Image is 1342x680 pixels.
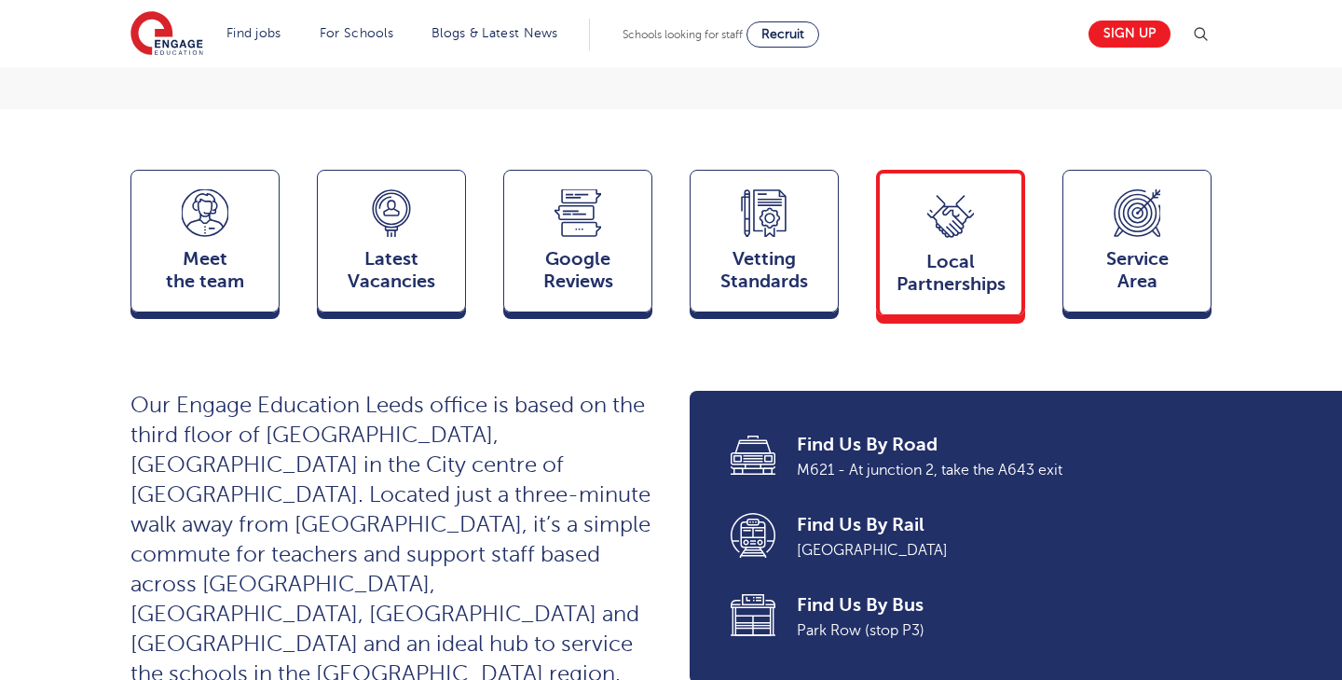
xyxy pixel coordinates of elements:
[130,11,203,58] img: Engage Education
[1073,248,1201,293] span: Service Area
[746,21,819,48] a: Recruit
[130,170,280,321] a: Meetthe team
[797,592,1185,618] span: Find Us By Bus
[889,251,1012,296] span: Local Partnerships
[141,248,269,293] span: Meet the team
[327,248,456,293] span: Latest Vacancies
[797,458,1185,482] span: M621 - At junction 2, take the A643 exit
[503,170,652,321] a: GoogleReviews
[690,170,839,321] a: VettingStandards
[514,248,642,293] span: Google Reviews
[761,27,804,41] span: Recruit
[876,170,1025,324] a: Local Partnerships
[797,432,1185,458] span: Find Us By Road
[1089,21,1171,48] a: Sign up
[797,618,1185,643] span: Park Row (stop P3)
[320,26,393,40] a: For Schools
[797,512,1185,538] span: Find Us By Rail
[700,248,828,293] span: Vetting Standards
[226,26,281,40] a: Find jobs
[623,28,743,41] span: Schools looking for staff
[797,538,1185,562] span: [GEOGRAPHIC_DATA]
[1062,170,1212,321] a: ServiceArea
[431,26,558,40] a: Blogs & Latest News
[317,170,466,321] a: LatestVacancies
